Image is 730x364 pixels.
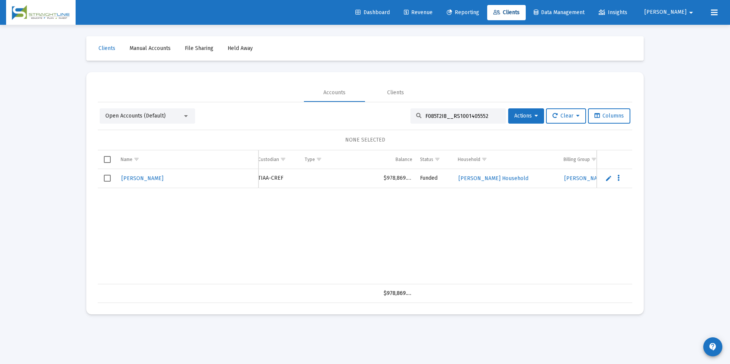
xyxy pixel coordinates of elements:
[591,156,597,162] span: Show filter options for column 'Billing Group'
[588,108,630,124] button: Columns
[635,5,705,20] button: [PERSON_NAME]
[254,150,301,169] td: Column Custodian
[420,156,433,163] div: Status
[508,108,544,124] button: Actions
[105,113,166,119] span: Open Accounts (Default)
[104,175,111,182] div: Select row
[458,173,529,184] a: [PERSON_NAME] Household
[420,174,450,182] div: Funded
[425,113,500,119] input: Search
[305,156,315,163] div: Type
[458,156,480,163] div: Household
[280,156,286,162] span: Show filter options for column 'Custodian'
[258,156,279,163] div: Custodian
[384,290,412,297] div: $978,869.43
[560,150,728,169] td: Column Billing Group
[708,342,717,351] mat-icon: contact_support
[185,45,213,52] span: File Sharing
[254,169,301,188] td: TIAA-CREF
[447,9,479,16] span: Reporting
[121,175,163,182] span: [PERSON_NAME]
[528,5,591,20] a: Data Management
[564,173,688,184] a: [PERSON_NAME] Household_.90% Tiered-Arrears
[454,150,560,169] td: Column Household
[221,41,259,56] a: Held Away
[380,150,416,169] td: Column Balance
[117,150,258,169] td: Column Name
[355,9,390,16] span: Dashboard
[599,9,627,16] span: Insights
[493,9,520,16] span: Clients
[605,175,612,182] a: Edit
[686,5,696,20] mat-icon: arrow_drop_down
[228,45,253,52] span: Held Away
[404,9,433,16] span: Revenue
[459,175,528,182] span: [PERSON_NAME] Household
[323,89,346,97] div: Accounts
[644,9,686,16] span: [PERSON_NAME]
[398,5,439,20] a: Revenue
[134,156,139,162] span: Show filter options for column 'Name'
[514,113,538,119] span: Actions
[434,156,440,162] span: Show filter options for column 'Status'
[121,173,164,184] a: [PERSON_NAME]
[416,150,454,169] td: Column Status
[564,175,687,182] span: [PERSON_NAME] Household_.90% Tiered-Arrears
[396,156,412,163] div: Balance
[594,113,624,119] span: Columns
[301,150,380,169] td: Column Type
[179,41,220,56] a: File Sharing
[487,5,526,20] a: Clients
[12,5,70,20] img: Dashboard
[129,45,171,52] span: Manual Accounts
[123,41,177,56] a: Manual Accounts
[121,156,132,163] div: Name
[534,9,585,16] span: Data Management
[316,156,322,162] span: Show filter options for column 'Type'
[349,5,396,20] a: Dashboard
[552,113,580,119] span: Clear
[441,5,485,20] a: Reporting
[92,41,121,56] a: Clients
[104,136,626,144] div: NONE SELECTED
[98,150,632,303] div: Data grid
[593,5,633,20] a: Insights
[104,156,111,163] div: Select all
[546,108,586,124] button: Clear
[564,156,590,163] div: Billing Group
[380,169,416,188] td: $978,869.43
[99,45,115,52] span: Clients
[387,89,404,97] div: Clients
[481,156,487,162] span: Show filter options for column 'Household'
